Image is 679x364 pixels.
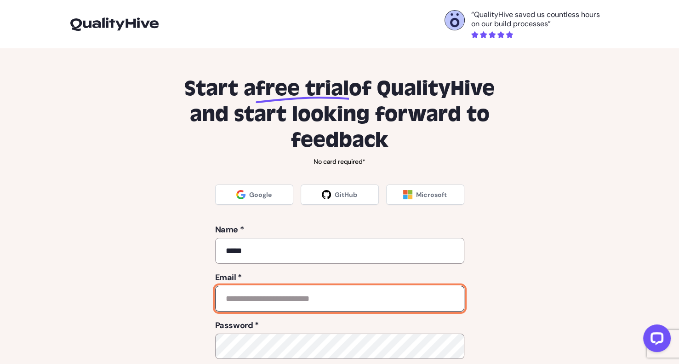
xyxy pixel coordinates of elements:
img: logo-icon [70,17,159,30]
span: Start a [184,76,256,102]
label: Name * [215,223,464,236]
a: GitHub [301,185,379,205]
a: Google [215,185,293,205]
p: No card required* [171,157,509,166]
span: of QualityHive and start looking forward to feedback [190,76,495,153]
p: “QualityHive saved us countless hours on our build processes” [471,10,609,29]
span: Microsoft [416,190,447,199]
span: free trial [256,76,349,102]
img: Otelli Design [445,11,464,30]
span: Google [249,190,272,199]
span: GitHub [335,190,357,199]
a: Microsoft [386,185,464,205]
label: Password * [215,319,464,332]
label: Email * [215,271,464,284]
iframe: LiveChat chat widget [636,321,674,359]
